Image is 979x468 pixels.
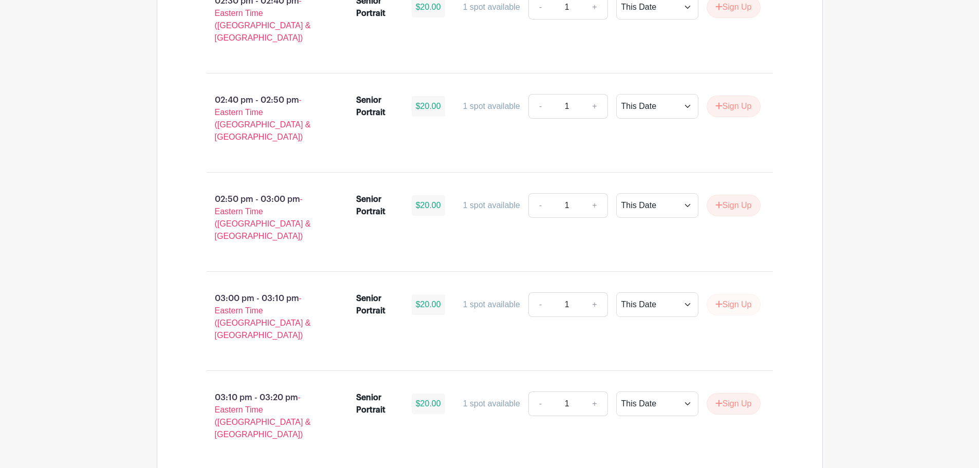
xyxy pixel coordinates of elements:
a: + [582,193,607,218]
div: Senior Portrait [356,94,399,119]
a: - [528,292,552,317]
div: 1 spot available [463,199,520,212]
button: Sign Up [707,96,761,117]
button: Sign Up [707,294,761,315]
div: 1 spot available [463,398,520,410]
span: - Eastern Time ([GEOGRAPHIC_DATA] & [GEOGRAPHIC_DATA]) [215,96,311,141]
div: $20.00 [412,195,445,216]
span: - Eastern Time ([GEOGRAPHIC_DATA] & [GEOGRAPHIC_DATA]) [215,294,311,340]
span: - Eastern Time ([GEOGRAPHIC_DATA] & [GEOGRAPHIC_DATA]) [215,393,311,439]
span: - Eastern Time ([GEOGRAPHIC_DATA] & [GEOGRAPHIC_DATA]) [215,195,311,240]
div: $20.00 [412,394,445,414]
button: Sign Up [707,393,761,415]
div: Senior Portrait [356,193,399,218]
p: 02:50 pm - 03:00 pm [190,189,340,247]
div: $20.00 [412,96,445,117]
a: - [528,391,552,416]
div: Senior Portrait [356,391,399,416]
a: - [528,94,552,119]
div: $20.00 [412,294,445,315]
button: Sign Up [707,195,761,216]
div: 1 spot available [463,298,520,311]
div: 1 spot available [463,1,520,13]
a: + [582,292,607,317]
p: 03:10 pm - 03:20 pm [190,387,340,445]
a: + [582,94,607,119]
p: 03:00 pm - 03:10 pm [190,288,340,346]
p: 02:40 pm - 02:50 pm [190,90,340,147]
a: - [528,193,552,218]
div: 1 spot available [463,100,520,113]
a: + [582,391,607,416]
div: Senior Portrait [356,292,399,317]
